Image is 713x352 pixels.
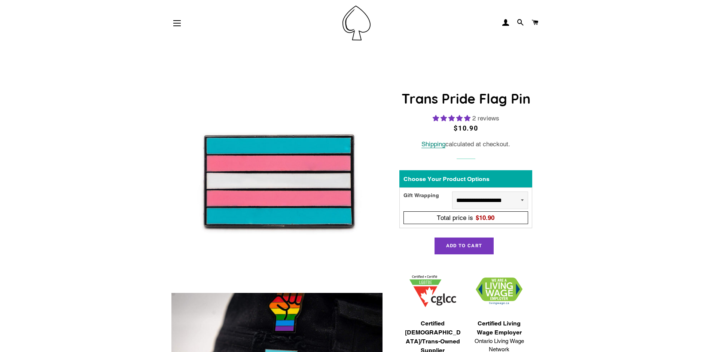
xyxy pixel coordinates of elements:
div: Choose Your Product Options [399,170,532,187]
img: Pin-Ace [342,6,371,40]
button: Add to Cart [435,238,494,254]
span: Add to Cart [446,243,482,248]
img: 1705457225.png [409,275,456,307]
span: Certified Living Wage Employer [470,319,529,337]
span: 10.90 [479,214,494,221]
div: calculated at checkout. [399,139,532,149]
img: 1706832627.png [476,278,522,305]
div: Gift Wrapping [403,192,452,209]
span: $ [476,214,494,221]
div: Total price is$10.90 [406,213,525,223]
select: Gift Wrapping [452,192,528,209]
a: Shipping [421,140,445,148]
span: 5.00 stars [433,114,472,122]
img: Trans Pride Flag Enamel Pin Badge Transgender Lapel LGBTQ Gift For Her/Him - Pin Ace [171,76,383,287]
span: 2 reviews [472,114,499,122]
h1: Trans Pride Flag Pin [399,89,532,108]
span: $10.90 [454,124,478,132]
